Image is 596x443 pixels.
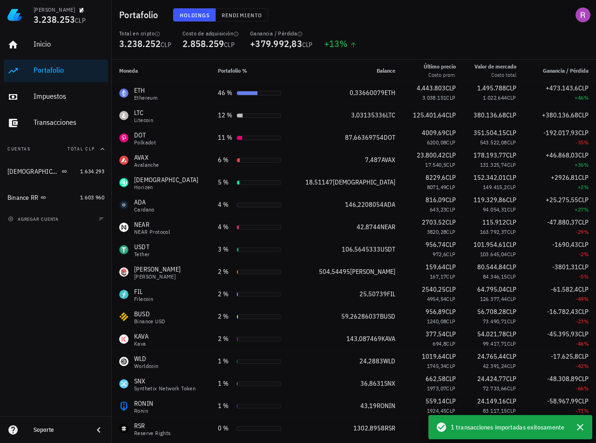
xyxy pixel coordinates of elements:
span: % [584,340,589,347]
div: [DEMOGRAPHIC_DATA][PERSON_NAME] [7,168,60,176]
span: CLP [161,41,171,49]
div: USDT-icon [119,245,129,254]
div: -2 [531,250,589,259]
div: 1 % [218,379,233,388]
span: 351.504,15 [474,129,506,137]
span: -1690,43 [552,240,578,249]
span: CLP [446,375,456,383]
div: JOE-icon [119,267,129,277]
span: 2.858.259 [183,37,224,50]
div: +2 [531,183,589,192]
div: Avalanche [134,162,159,168]
span: 25,50739 [359,290,387,298]
span: 163.792,37 [480,228,507,235]
span: CLP [446,295,455,302]
span: CLP [578,240,589,249]
div: SNX-icon [119,379,129,388]
div: Horizen [134,184,199,190]
span: +25.275,55 [546,196,578,204]
a: Impuestos [4,86,108,108]
div: BUSD-icon [119,312,129,321]
div: Filecoin [134,296,153,302]
div: Tether [134,252,149,257]
div: 46 % [218,88,233,98]
span: CLP [446,263,456,271]
span: CLP [507,94,516,101]
button: Holdings [173,8,216,21]
span: 73.490,71 [483,318,507,325]
div: [PERSON_NAME] [34,6,75,14]
span: CLP [446,184,455,191]
span: 94.054,31 [483,206,507,213]
div: 12 % [218,110,233,120]
span: LTC [386,111,395,119]
span: 99.417,71 [483,340,507,347]
span: +379.992,83 [250,37,302,50]
span: CLP [446,206,455,213]
span: +2926,81 [551,173,578,182]
span: CLP [507,161,516,168]
span: CLP [446,129,456,137]
span: % [584,161,589,168]
span: Rendimiento [221,12,262,19]
span: CLP [446,362,455,369]
div: DOT-icon [119,133,129,143]
div: +46 [531,93,589,102]
span: CLP [578,330,589,338]
span: -47.880,37 [547,218,578,226]
span: 6200,08 [427,139,447,146]
span: CLP [506,352,516,361]
span: CLP [446,273,455,280]
span: CLP [578,129,589,137]
div: 11 % [218,133,233,143]
div: [PERSON_NAME] [134,274,181,279]
div: ADA-icon [119,200,129,210]
div: -42 [531,361,589,371]
span: 146,2208054 [345,200,384,209]
div: 4 % [218,200,233,210]
span: Holdings [179,12,210,19]
span: CLP [506,173,516,182]
span: CLP [507,228,516,235]
span: % [339,37,347,50]
span: CLP [224,41,235,49]
span: 4009,69 [422,129,446,137]
span: 4.443.803 [417,84,446,92]
div: WLD-icon [119,357,129,366]
div: FIL-icon [119,290,129,299]
div: AVAX [134,153,159,162]
span: +473.143,6 [546,84,578,92]
div: Worldcoin [134,363,159,369]
span: CLP [507,251,516,258]
div: 2 % [218,289,233,299]
div: ZEN-icon [119,178,129,187]
span: 42,8744 [357,223,380,231]
span: 24.149,16 [477,397,506,405]
div: FIL [134,287,153,296]
th: Moneda [112,60,210,82]
span: CLP [446,330,456,338]
div: KAVA [134,332,149,341]
span: CLP [446,218,456,226]
div: 2 % [218,267,233,277]
span: 816,09 [426,196,446,204]
span: CLP [446,251,455,258]
span: ETH [385,89,395,97]
div: -35 [531,138,589,147]
span: 84.346,15 [483,273,507,280]
span: FIL [387,290,395,298]
a: Inicio [4,34,108,56]
span: CLP [578,307,589,316]
span: CLP [507,318,516,325]
span: 662,58 [426,375,446,383]
span: 4954,54 [427,295,447,302]
div: Total en cripto [119,30,171,37]
span: CLP [506,285,516,293]
span: USDT [380,245,395,253]
div: NEAR Protocol [134,229,170,235]
div: 1 % [218,356,233,366]
div: Binance RR [7,194,39,202]
span: -16.782,43 [547,307,578,316]
span: 106,5645333 [342,245,380,253]
span: -192.017,93 [543,129,578,137]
